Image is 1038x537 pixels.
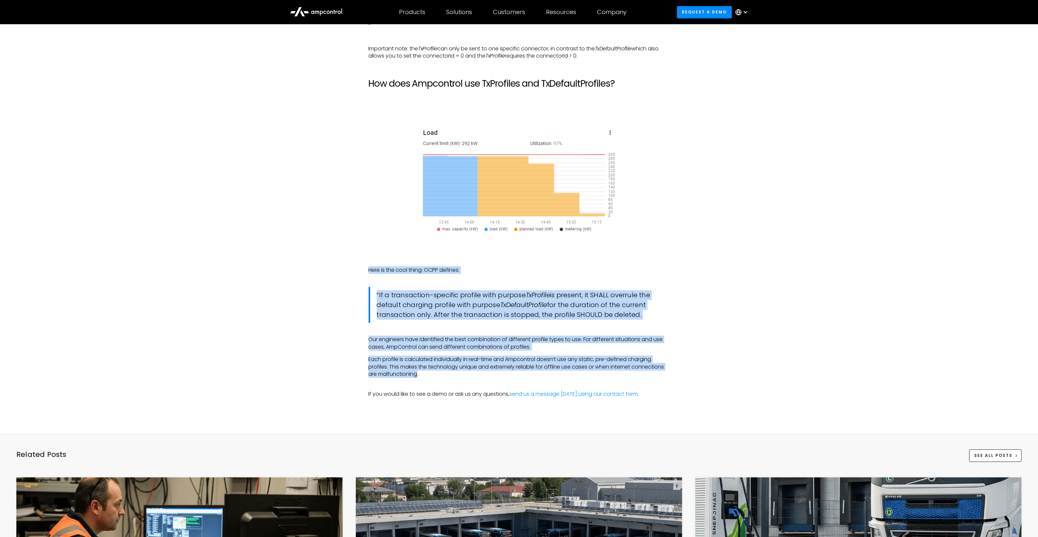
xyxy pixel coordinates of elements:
p: Here is the cool thing: OCPP defines: [369,267,670,274]
a: send us a message [DATE] using our contact form [510,390,638,398]
div: Resources [546,9,576,16]
p: Our engineers have identified the best combination of different profile types to use. For differe... [369,336,670,351]
div: Solutions [446,9,472,16]
div: Customers [493,9,525,16]
img: Ampcontrol Load optimization smart charging [419,125,619,236]
a: See All Posts [969,449,1022,461]
h2: How does Ampcontrol use TxProfiles and TxDefaultProfiles? [369,78,670,89]
em: TxDefaultProfile [500,300,547,309]
div: Company [597,9,627,16]
em: TxProfile [486,52,505,60]
div: Products [399,9,425,16]
p: Each profile is calculated individually in real-time and Ampcontrol doesn’t use any static, pre-d... [369,356,670,378]
em: TxProfile [418,45,438,52]
p: ‍ [369,254,670,261]
p: ‍ [369,99,670,107]
p: ‍ Important note: the can only be sent to one specific connector, in contrast to the which also a... [369,38,670,60]
a: Request a demo [677,6,732,18]
p: ‍ If you would like to see a demo or ask us any questions, . [369,383,670,398]
em: TxProfile [526,290,550,300]
div: Related Posts [16,450,66,469]
blockquote: “If a transaction-specific profile with purpose is present, it SHALL overrule the default chargin... [369,287,670,323]
em: TxDefaultProfile [595,45,631,52]
div: See All Posts [974,453,1013,459]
